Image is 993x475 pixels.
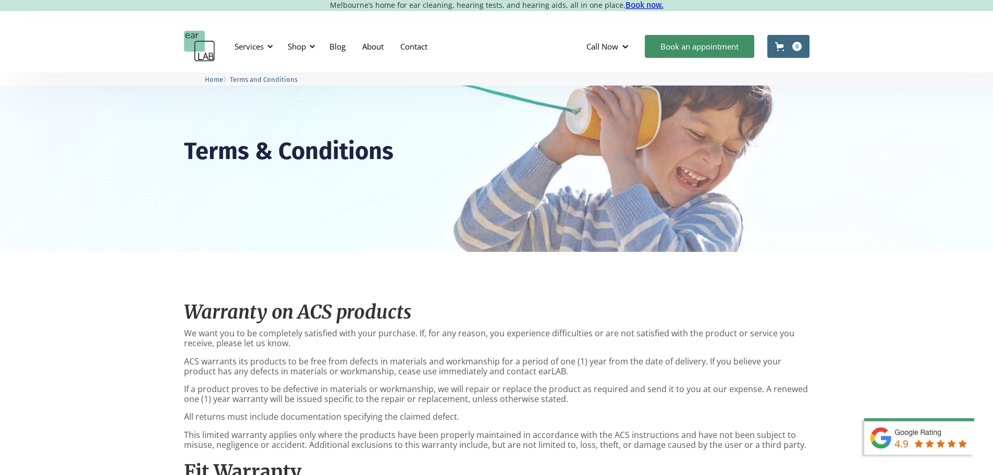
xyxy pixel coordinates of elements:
[288,41,306,52] div: Shop
[392,31,436,62] a: Contact
[205,76,223,83] span: Home
[184,430,810,450] p: This limited warranty applies only where the products have been properly maintained in accordance...
[767,35,810,58] a: Open cart
[184,300,411,324] em: Warranty on ACS products
[184,384,810,404] p: If a product proves to be defective in materials or workmanship, we will repair or replace the pr...
[321,31,354,62] a: Blog
[205,74,223,84] a: Home
[184,357,810,376] p: ACS warrants its products to be free from defects in materials and workmanship for a period of on...
[578,31,640,62] div: Call Now
[184,412,810,422] p: All returns must include documentation specifying the claimed defect.
[205,74,230,85] li: 〉
[645,35,754,58] a: Book an appointment
[586,41,618,52] div: Call Now
[230,76,298,83] span: Terms and Conditions
[228,31,276,62] div: Services
[235,41,264,52] div: Services
[184,31,215,62] a: home
[230,74,298,84] a: Terms and Conditions
[184,140,394,163] h1: Terms & Conditions
[281,31,318,62] div: Shop
[354,31,392,62] a: About
[184,328,810,348] p: We want you to be completely satisfied with your purchase. If, for any reason, you experience dif...
[792,42,802,51] div: 0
